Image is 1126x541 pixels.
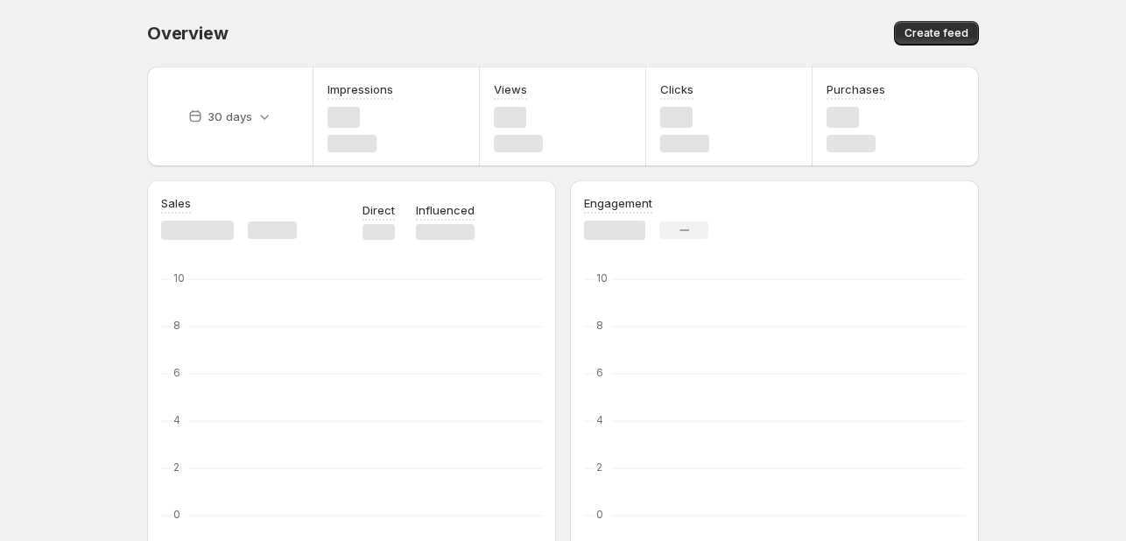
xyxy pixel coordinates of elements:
h3: Impressions [327,81,393,98]
text: 10 [596,271,608,285]
text: 6 [173,366,180,379]
text: 10 [173,271,185,285]
h3: Sales [161,194,191,212]
text: 8 [596,319,603,332]
span: Overview [147,23,228,44]
text: 2 [596,460,602,474]
span: Create feed [904,26,968,40]
p: 30 days [208,108,252,125]
p: Influenced [416,201,475,219]
text: 2 [173,460,179,474]
text: 4 [173,413,180,426]
text: 0 [596,508,603,521]
p: Direct [362,201,395,219]
h3: Engagement [584,194,652,212]
h3: Purchases [827,81,885,98]
button: Create feed [894,21,979,46]
text: 6 [596,366,603,379]
text: 0 [173,508,180,521]
text: 4 [596,413,603,426]
h3: Clicks [660,81,693,98]
text: 8 [173,319,180,332]
h3: Views [494,81,527,98]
